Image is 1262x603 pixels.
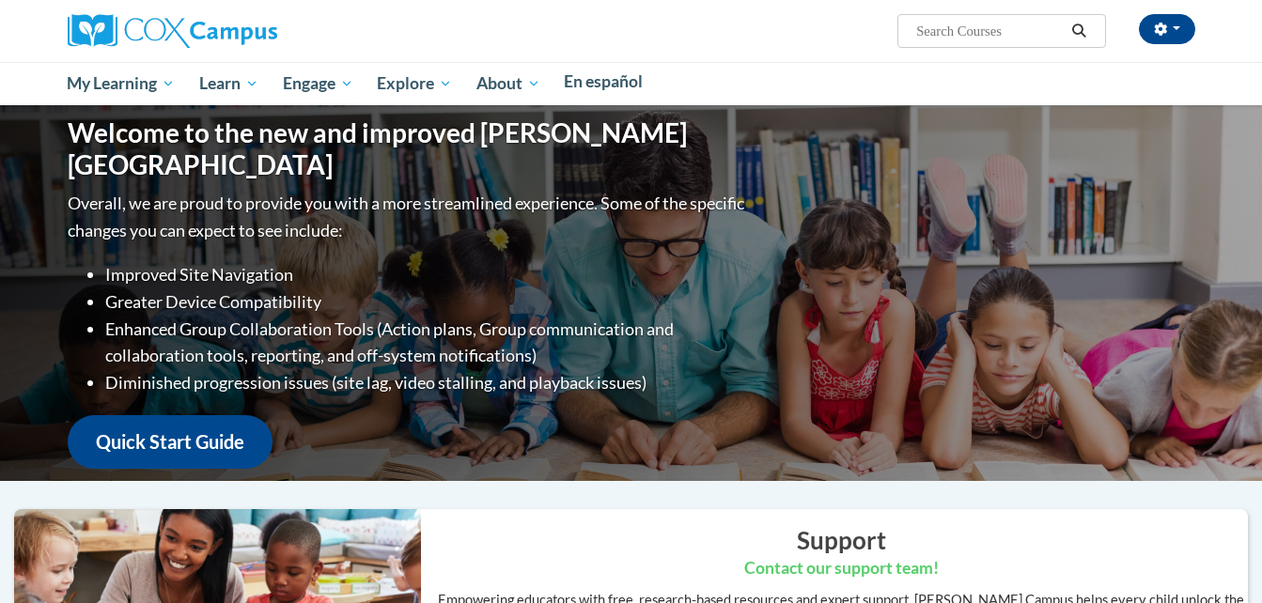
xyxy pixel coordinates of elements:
[377,72,452,95] span: Explore
[68,14,277,48] img: Cox Campus
[68,22,277,38] a: Cox Campus
[105,369,749,396] li: Diminished progression issues (site lag, video stalling, and playback issues)
[914,20,1065,42] input: Search Courses
[68,190,749,244] p: Overall, we are proud to provide you with a more streamlined experience. Some of the specific cha...
[435,557,1248,580] h3: Contact our support team!
[199,72,258,95] span: Learn
[1065,20,1093,42] button: Search
[1139,14,1195,44] button: Account Settings
[68,117,749,180] h1: Welcome to the new and improved [PERSON_NAME][GEOGRAPHIC_DATA]
[564,71,643,91] span: En español
[105,316,749,370] li: Enhanced Group Collaboration Tools (Action plans, Group communication and collaboration tools, re...
[553,62,656,101] a: En español
[1070,24,1087,39] i: 
[476,72,540,95] span: About
[435,523,1248,557] h2: Support
[68,415,273,469] a: Quick Start Guide
[283,72,353,95] span: Engage
[55,62,188,105] a: My Learning
[67,72,175,95] span: My Learning
[105,261,749,288] li: Improved Site Navigation
[39,62,1223,105] div: Main menu
[365,62,464,105] a: Explore
[271,62,366,105] a: Engage
[105,288,749,316] li: Greater Device Compatibility
[187,62,271,105] a: Learn
[464,62,553,105] a: About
